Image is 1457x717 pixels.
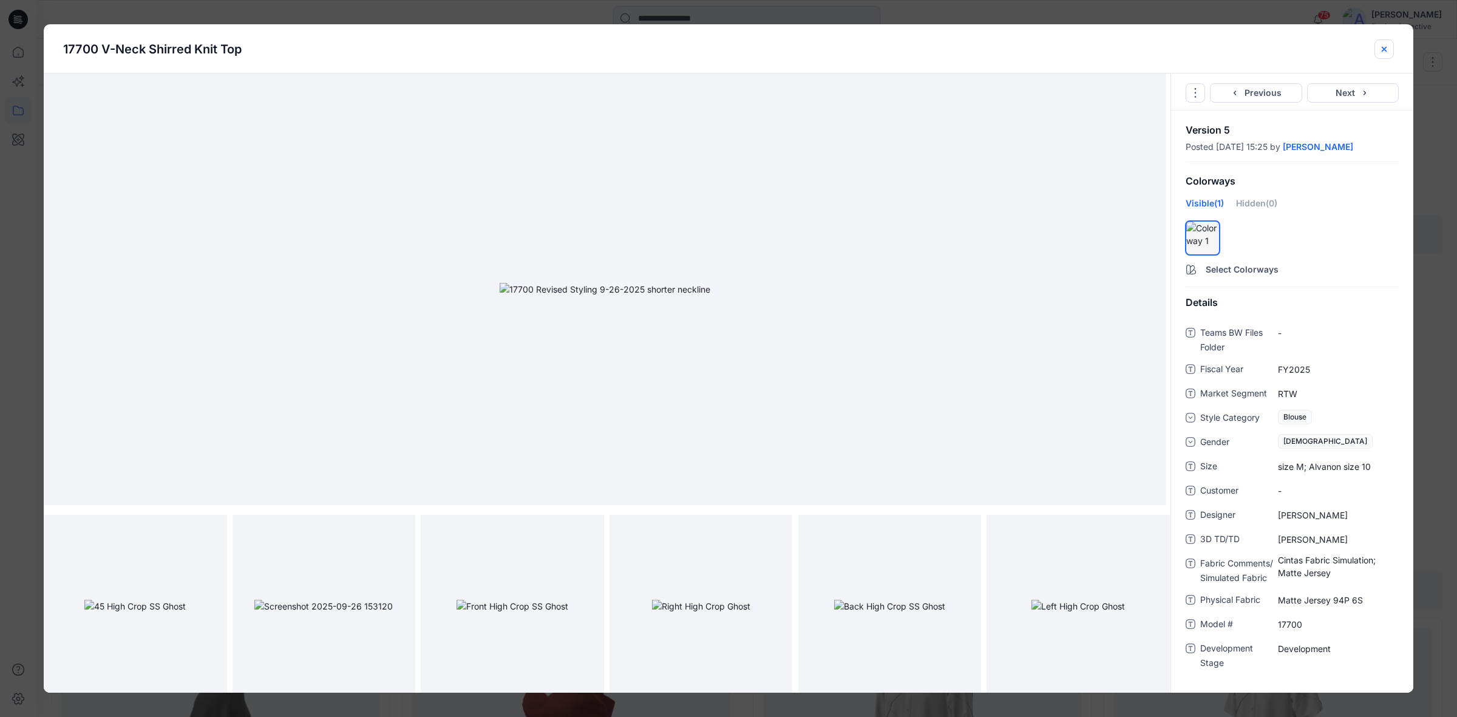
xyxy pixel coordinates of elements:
[1186,221,1220,255] div: hide/show colorwayColorway 1
[1186,83,1205,103] button: Options
[1200,362,1273,379] span: Fiscal Year
[1200,617,1273,634] span: Model #
[1200,410,1273,427] span: Style Category
[1278,484,1399,497] span: -
[1200,325,1273,355] span: Teams BW Files Folder
[1200,459,1273,476] span: Size
[63,40,242,58] p: 17700 V-Neck Shirred Knit Top
[1186,197,1224,219] div: Visible (1)
[1171,257,1413,277] button: Select Colorways
[1278,594,1399,607] span: Matte Jersey 94P 6S
[84,600,186,613] img: 45 High Crop SS Ghost
[1278,387,1399,400] span: RTW
[1278,460,1399,473] span: size M; Alvanon size 10
[1200,556,1273,585] span: Fabric Comments/ Simulated Fabric
[1236,197,1277,219] div: Hidden (0)
[457,600,568,613] img: Front High Crop SS Ghost
[1278,509,1399,522] span: Maryana Kachurak
[1278,363,1399,376] span: FY2025
[1198,223,1218,242] div: There must be at least one visible colorway
[1278,554,1399,579] span: Cintas Fabric Simulation; Matte Jersey
[254,600,393,613] img: Screenshot 2025-09-26 153120
[1186,142,1399,152] div: Posted [DATE] 15:25 by
[1200,435,1273,452] span: Gender
[834,600,945,613] img: Back High Crop SS Ghost
[652,600,750,613] img: Right High Crop Ghost
[1171,287,1413,318] div: Details
[1278,434,1373,449] span: [DEMOGRAPHIC_DATA]
[1307,83,1399,103] button: Next
[1283,142,1353,152] a: [PERSON_NAME]
[1210,83,1302,103] button: Previous
[1200,508,1273,525] span: Designer
[1200,532,1273,549] span: 3D TD/TD
[500,283,710,296] img: 17700 Revised Styling 9-26-2025 shorter neckline
[1278,642,1399,655] span: Development
[1278,533,1399,546] span: Jennifer
[1278,618,1399,631] span: 17700
[1186,125,1399,135] p: Version 5
[1200,641,1273,670] span: Development Stage
[1200,593,1273,610] span: Physical Fabric
[1374,39,1394,59] button: close-btn
[1200,483,1273,500] span: Customer
[1278,410,1312,424] span: Blouse
[1200,386,1273,403] span: Market Segment
[1171,166,1413,197] div: Colorways
[1031,600,1125,613] img: Left High Crop Ghost
[1278,327,1399,339] span: -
